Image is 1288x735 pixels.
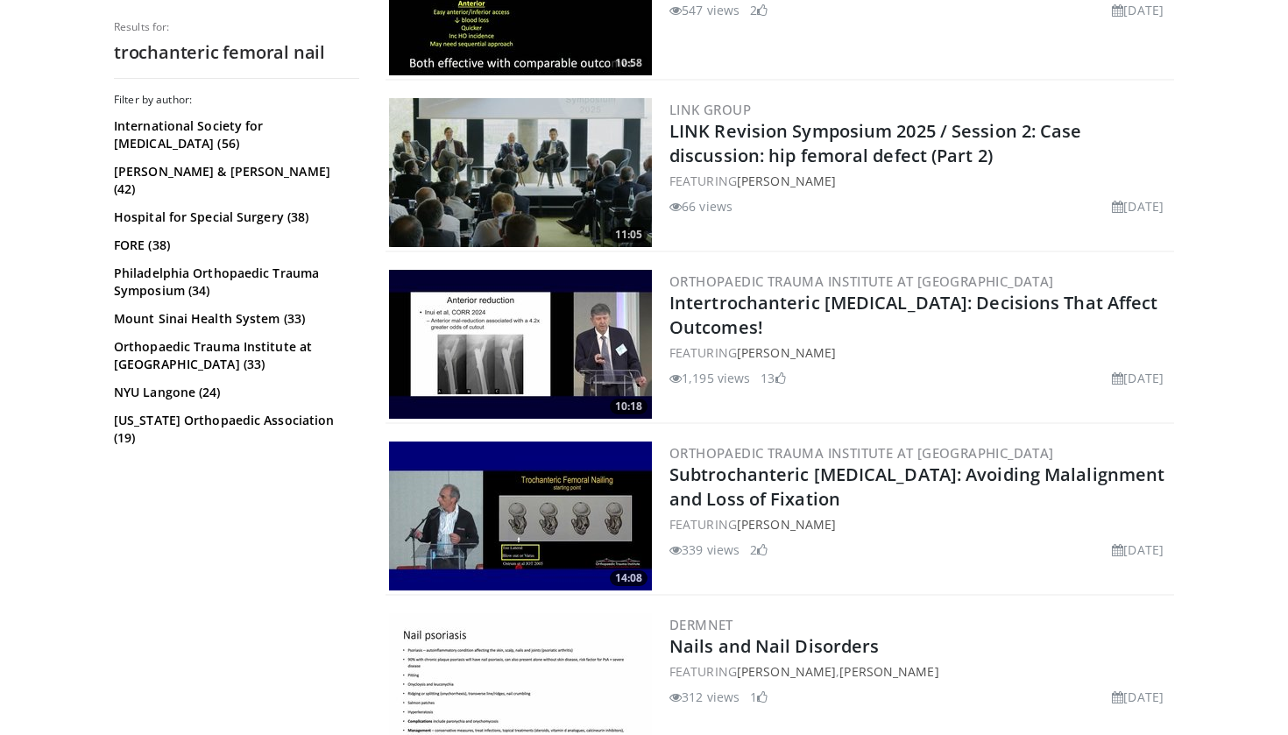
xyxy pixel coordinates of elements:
span: 11:05 [610,227,648,243]
li: 312 views [669,688,740,706]
a: Mount Sinai Health System (33) [114,310,355,328]
li: 2 [750,1,768,19]
a: Orthopaedic Trauma Institute at [GEOGRAPHIC_DATA] [669,444,1054,462]
div: FEATURING [669,343,1171,362]
li: [DATE] [1112,197,1164,216]
a: [PERSON_NAME] & [PERSON_NAME] (42) [114,163,355,198]
a: LINK Group [669,101,751,118]
div: FEATURING , [669,662,1171,681]
a: [PERSON_NAME] [737,344,836,361]
li: [DATE] [1112,1,1164,19]
img: 6ed698ff-b85e-487f-9418-8b20867262f5.300x170_q85_crop-smart_upscale.jpg [389,98,652,247]
h3: Filter by author: [114,93,359,107]
li: 2 [750,541,768,559]
a: DermNet [669,616,733,633]
a: [PERSON_NAME] [737,516,836,533]
a: Orthopaedic Trauma Institute at [GEOGRAPHIC_DATA] (33) [114,338,355,373]
span: 10:58 [610,55,648,71]
div: FEATURING [669,172,1171,190]
span: 10:18 [610,399,648,414]
li: 66 views [669,197,732,216]
a: 10:18 [389,270,652,419]
a: Nails and Nail Disorders [669,634,879,658]
a: [PERSON_NAME] [737,173,836,189]
li: 1,195 views [669,369,750,387]
a: Orthopaedic Trauma Institute at [GEOGRAPHIC_DATA] [669,272,1054,290]
img: 19d19d80-da17-4c78-a7ac-5c909deab913.300x170_q85_crop-smart_upscale.jpg [389,442,652,590]
span: 14:08 [610,570,648,586]
a: NYU Langone (24) [114,384,355,401]
a: Intertrochanteric [MEDICAL_DATA]: Decisions That Affect Outcomes! [669,291,1158,339]
div: FEATURING [669,515,1171,534]
a: International Society for [MEDICAL_DATA] (56) [114,117,355,152]
a: [PERSON_NAME] [737,663,836,680]
a: [PERSON_NAME] [839,663,938,680]
a: LINK Revision Symposium 2025 / Session 2: Case discussion: hip femoral defect (Part 2) [669,119,1082,167]
a: Philadelphia Orthopaedic Trauma Symposium (34) [114,265,355,300]
p: Results for: [114,20,359,34]
h2: trochanteric femoral nail [114,41,359,64]
li: [DATE] [1112,369,1164,387]
li: [DATE] [1112,688,1164,706]
a: 14:08 [389,442,652,590]
a: 11:05 [389,98,652,247]
a: [US_STATE] Orthopaedic Association (19) [114,412,355,447]
li: 1 [750,688,768,706]
li: 339 views [669,541,740,559]
a: Subtrochanteric [MEDICAL_DATA]: Avoiding Malalignment and Loss of Fixation [669,463,1164,511]
li: [DATE] [1112,541,1164,559]
a: FORE (38) [114,237,355,254]
a: Hospital for Special Surgery (38) [114,208,355,226]
li: 547 views [669,1,740,19]
img: e22429ad-43c1-4137-ae50-d330d6512de9.300x170_q85_crop-smart_upscale.jpg [389,270,652,419]
li: 13 [761,369,785,387]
